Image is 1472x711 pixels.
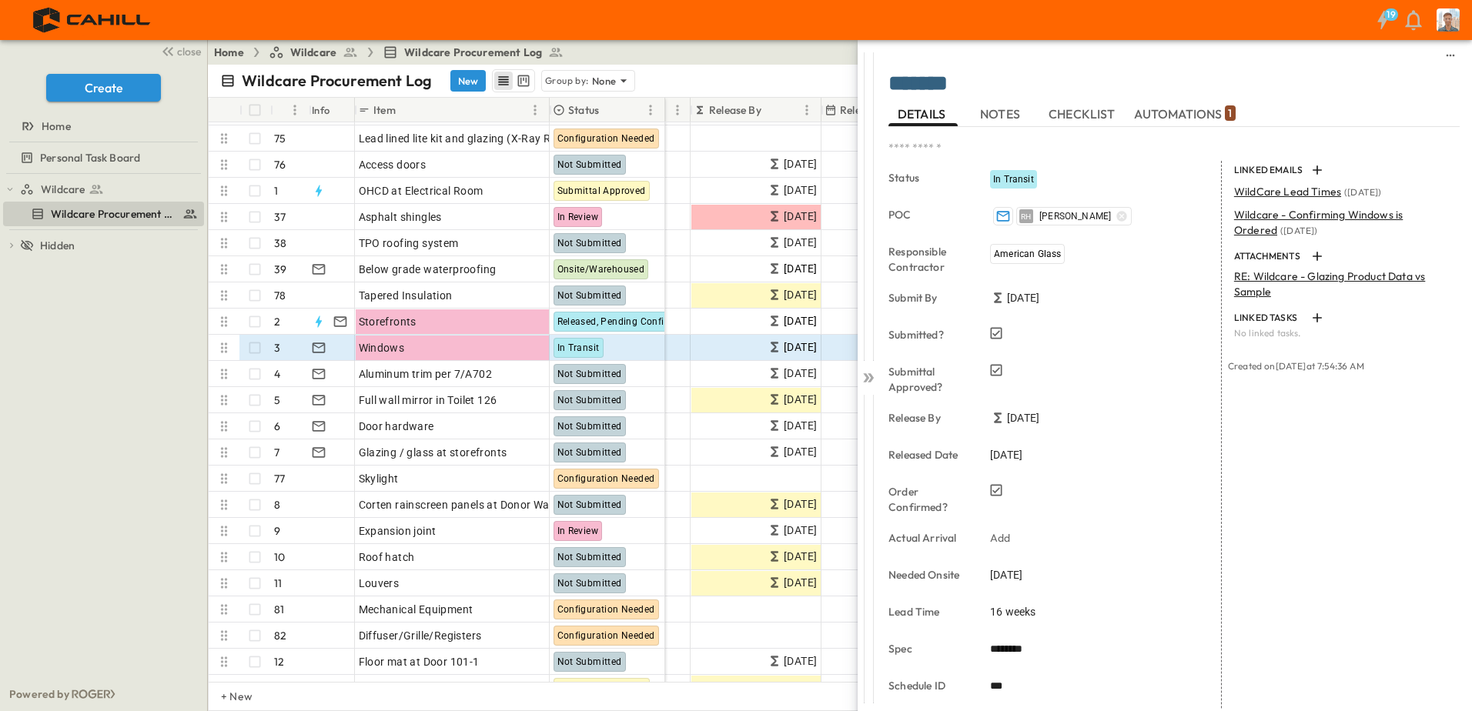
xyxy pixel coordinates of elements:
[359,392,497,408] span: Full wall mirror in Toilet 126
[557,264,645,275] span: Onsite/Warehoused
[359,419,434,434] span: Door hardware
[373,102,396,118] p: Item
[888,290,969,305] p: Submit By
[274,131,286,146] p: 75
[784,574,817,592] span: [DATE]
[980,107,1023,121] span: NOTES
[274,288,286,303] p: 78
[526,101,544,119] button: Menu
[1234,269,1450,299] a: RE: Wildcare - Glazing Product Data vs Sample
[309,98,355,122] div: Info
[888,447,969,462] p: Released Date
[990,604,1035,619] span: 16 weeks
[1134,107,1236,121] span: AUTOMATIONS
[568,102,599,118] p: Status
[784,417,817,435] span: [DATE]
[274,602,284,617] p: 81
[557,369,622,379] span: Not Submitted
[359,340,405,355] span: Windows
[557,290,622,301] span: Not Submitted
[270,98,309,122] div: #
[1437,8,1460,32] img: Profile Picture
[1234,164,1305,176] p: LINKED EMAILS
[359,471,399,486] span: Skylight
[764,102,781,118] button: Sort
[1234,327,1450,339] p: No linked tasks.
[274,576,282,591] p: 11
[274,445,279,460] p: 7
[784,496,817,513] span: [DATE]
[514,72,533,90] button: kanban view
[993,174,1034,185] span: In Transit
[994,249,1061,259] span: American Glass
[276,102,293,118] button: Sort
[557,316,677,327] span: Released, Pending Confirm
[359,131,578,146] span: Lead lined lite kit and glazing (X-Ray Room)
[784,312,817,330] span: [DATE]
[359,680,462,696] span: Shower at Toilet 112
[641,101,660,119] button: Menu
[557,212,599,222] span: In Review
[888,678,969,693] p: Schedule ID
[40,238,75,253] span: Hidden
[274,235,286,251] p: 38
[1228,105,1232,121] p: 1
[286,101,304,119] button: Menu
[784,365,817,382] span: [DATE]
[359,235,459,251] span: TPO roofing system
[784,339,817,356] span: [DATE]
[359,654,480,669] span: Floor mat at Door 101-1
[898,107,948,121] span: DETAILS
[359,549,415,565] span: Roof hatch
[557,447,622,458] span: Not Submitted
[888,410,969,426] p: Release By
[1234,208,1403,237] span: Wildcare - Confirming Windows is Ordered
[1234,312,1305,324] p: LINKED TASKS
[274,157,286,172] p: 76
[274,628,286,643] p: 82
[359,157,427,172] span: Access doors
[1021,216,1031,217] span: RH
[274,340,280,355] p: 3
[290,45,336,60] span: Wildcare
[450,70,486,92] button: New
[557,578,622,589] span: Not Submitted
[1007,290,1039,305] span: [DATE]
[990,447,1022,462] span: [DATE]
[3,202,204,226] div: test
[274,392,280,408] p: 5
[274,654,284,669] p: 12
[557,552,622,562] span: Not Submitted
[359,576,400,591] span: Louvers
[42,118,71,134] span: Home
[557,526,599,536] span: In Review
[557,238,622,249] span: Not Submitted
[784,155,817,173] span: [DATE]
[40,150,140,165] span: Personal Task Board
[359,497,555,512] span: Corten rainscreen panels at Donor Wall
[557,656,622,667] span: Not Submitted
[784,286,817,304] span: [DATE]
[592,73,617,88] p: None
[359,288,453,303] span: Tapered Insulation
[1049,107,1119,121] span: CHECKLIST
[214,45,573,60] nav: breadcrumbs
[492,69,535,92] div: table view
[888,641,969,656] p: Spec
[888,327,969,342] p: Submitted?
[784,653,817,670] span: [DATE]
[274,549,285,565] p: 10
[888,170,969,185] p: Status
[274,314,280,329] p: 2
[177,44,201,59] span: close
[1228,360,1364,372] span: Created on [DATE] at 7:54:36 AM
[557,604,655,615] span: Configuration Needed
[557,159,622,170] span: Not Submitted
[359,523,437,539] span: Expansion joint
[3,177,204,202] div: test
[274,680,284,696] p: 14
[274,471,285,486] p: 77
[274,209,286,225] p: 37
[359,262,497,277] span: Below grade waterproofing
[557,342,600,353] span: In Transit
